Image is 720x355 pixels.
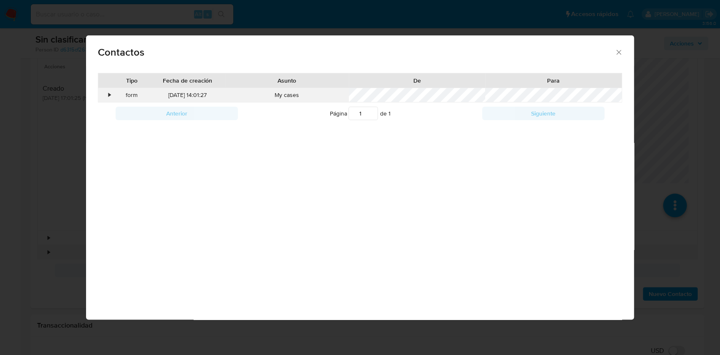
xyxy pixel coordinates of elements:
[329,107,390,120] span: Página de
[231,76,343,85] div: Asunto
[116,107,238,120] button: Anterior
[113,88,150,102] div: form
[225,88,349,102] div: My cases
[482,107,604,120] button: Siguiente
[119,76,144,85] div: Tipo
[388,109,390,118] span: 1
[615,48,622,56] button: close
[491,76,615,85] div: Para
[355,76,479,85] div: De
[151,88,225,102] div: [DATE] 14:01:27
[156,76,219,85] div: Fecha de creación
[98,47,615,57] span: Contactos
[108,91,111,100] div: •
